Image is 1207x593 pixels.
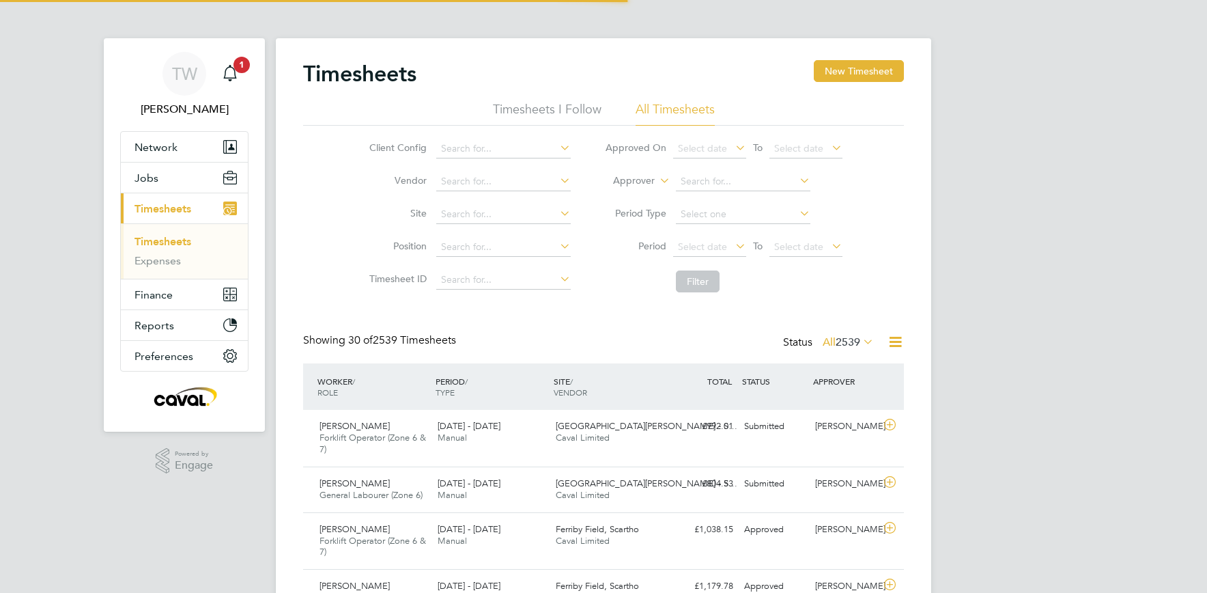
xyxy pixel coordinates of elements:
[319,535,426,558] span: Forklift Operator (Zone 6 & 7)
[134,141,177,154] span: Network
[783,333,877,353] div: Status
[121,163,248,193] button: Jobs
[120,52,248,118] a: TW[PERSON_NAME]
[668,415,739,438] div: £992.01
[134,254,181,267] a: Expenses
[556,535,610,547] span: Caval Limited
[436,205,571,224] input: Search for...
[319,478,390,489] span: [PERSON_NAME]
[303,60,416,87] h2: Timesheets
[636,101,715,126] li: All Timesheets
[121,310,248,340] button: Reports
[134,288,173,301] span: Finance
[438,432,467,443] span: Manual
[436,139,571,158] input: Search for...
[438,580,500,592] span: [DATE] - [DATE]
[814,60,904,82] button: New Timesheet
[175,448,213,460] span: Powered by
[836,335,860,349] span: 2539
[739,519,810,541] div: Approved
[120,385,248,407] a: Go to home page
[365,273,427,285] label: Timesheet ID
[121,193,248,223] button: Timesheets
[676,205,810,224] input: Select one
[436,387,455,398] span: TYPE
[134,319,174,332] span: Reports
[365,141,427,154] label: Client Config
[436,172,571,191] input: Search for...
[365,174,427,187] label: Vendor
[556,523,639,535] span: Ferriby Field, Scartho
[348,333,373,347] span: 30 of
[121,223,248,279] div: Timesheets
[134,235,191,248] a: Timesheets
[233,57,250,73] span: 1
[605,207,666,219] label: Period Type
[438,535,467,547] span: Manual
[134,202,191,215] span: Timesheets
[810,415,881,438] div: [PERSON_NAME]
[739,473,810,495] div: Submitted
[134,350,193,363] span: Preferences
[668,519,739,541] div: £1,038.15
[605,240,666,252] label: Period
[319,420,390,432] span: [PERSON_NAME]
[348,333,456,347] span: 2539 Timesheets
[493,101,601,126] li: Timesheets I Follow
[314,369,432,404] div: WORKER
[593,174,655,188] label: Approver
[319,432,426,455] span: Forklift Operator (Zone 6 & 7)
[156,448,214,474] a: Powered byEngage
[121,132,248,162] button: Network
[150,385,218,407] img: caval-logo-retina.png
[774,240,823,253] span: Select date
[774,142,823,154] span: Select date
[465,376,468,387] span: /
[319,523,390,535] span: [PERSON_NAME]
[175,460,213,471] span: Engage
[134,171,158,184] span: Jobs
[676,172,810,191] input: Search for...
[556,489,610,501] span: Caval Limited
[319,580,390,592] span: [PERSON_NAME]
[668,473,739,495] div: £804.53
[172,65,197,83] span: TW
[438,478,500,489] span: [DATE] - [DATE]
[605,141,666,154] label: Approved On
[823,335,874,349] label: All
[317,387,338,398] span: ROLE
[438,420,500,432] span: [DATE] - [DATE]
[438,489,467,501] span: Manual
[676,271,720,292] button: Filter
[550,369,668,404] div: SITE
[319,489,423,501] span: General Labourer (Zone 6)
[121,279,248,309] button: Finance
[749,139,767,156] span: To
[365,240,427,252] label: Position
[556,580,639,592] span: Ferriby Field, Scartho
[436,271,571,290] input: Search for...
[556,478,737,489] span: [GEOGRAPHIC_DATA][PERSON_NAME] - S…
[120,101,248,118] span: Tim Wells
[678,240,727,253] span: Select date
[749,237,767,255] span: To
[554,387,587,398] span: VENDOR
[810,369,881,394] div: APPROVER
[121,341,248,371] button: Preferences
[570,376,573,387] span: /
[365,207,427,219] label: Site
[707,376,732,387] span: TOTAL
[739,415,810,438] div: Submitted
[104,38,265,432] nav: Main navigation
[436,238,571,257] input: Search for...
[556,420,737,432] span: [GEOGRAPHIC_DATA][PERSON_NAME] - S…
[432,369,550,404] div: PERIOD
[739,369,810,394] div: STATUS
[556,432,610,443] span: Caval Limited
[438,523,500,535] span: [DATE] - [DATE]
[810,473,881,495] div: [PERSON_NAME]
[216,52,244,96] a: 1
[678,142,727,154] span: Select date
[810,519,881,541] div: [PERSON_NAME]
[303,333,459,348] div: Showing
